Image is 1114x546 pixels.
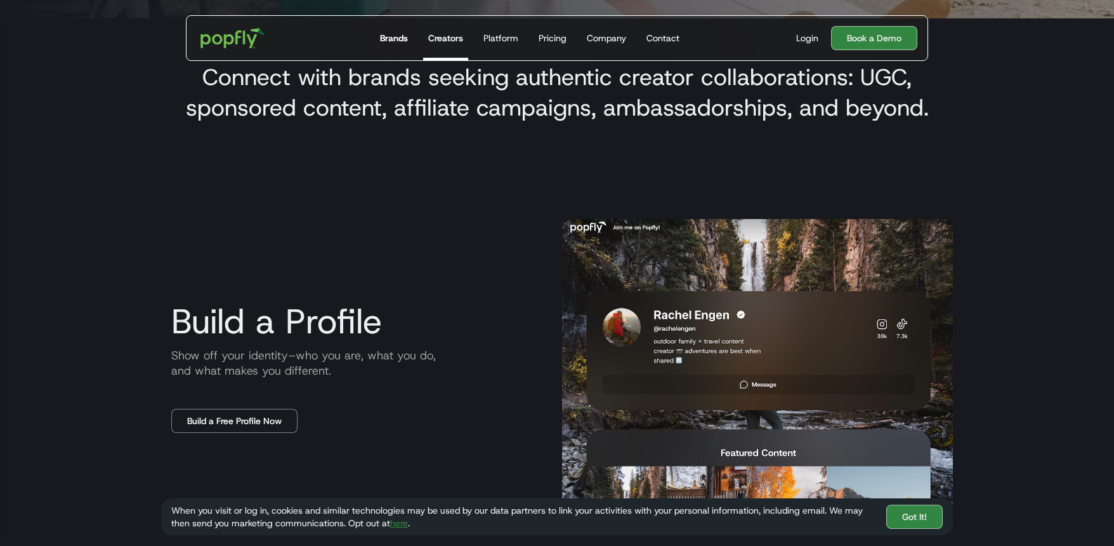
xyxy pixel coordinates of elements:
a: Brands [375,16,413,60]
div: Creators [428,32,463,44]
p: Show off your identity–who you are, what you do, and what makes you different. [161,348,552,378]
div: Brands [380,32,408,44]
a: Creators [423,16,468,60]
a: Contact [641,16,685,60]
div: Contact [646,32,679,44]
h3: Build a Profile [161,302,552,340]
a: Login [791,32,823,44]
a: Book a Demo [831,26,917,50]
a: Got It! [886,505,943,529]
div: When you visit or log in, cookies and similar technologies may be used by our data partners to li... [171,504,876,529]
a: Company [582,16,631,60]
a: home [192,19,273,57]
div: Platform [483,32,518,44]
a: Platform [478,16,523,60]
a: here [390,517,408,529]
h3: Connect with brands seeking authentic creator collaborations: UGC, sponsored content, affiliate c... [171,62,943,123]
div: Login [796,32,818,44]
a: Build a Free Profile Now [171,409,298,433]
a: Pricing [534,16,572,60]
div: Pricing [539,32,567,44]
div: Company [587,32,626,44]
